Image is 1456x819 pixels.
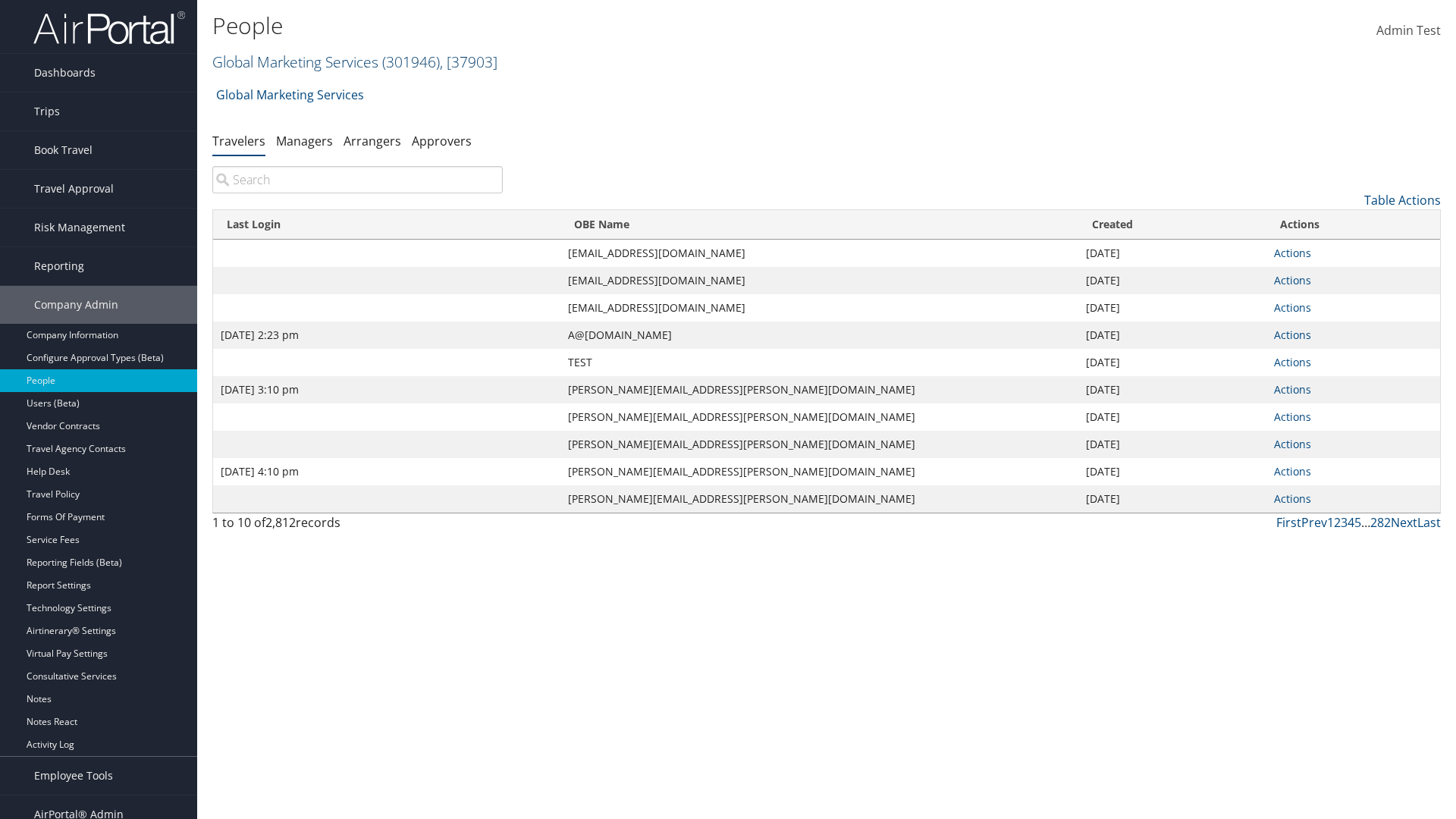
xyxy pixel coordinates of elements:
[1274,437,1311,451] a: Actions
[1348,514,1354,531] a: 4
[1376,8,1441,55] a: Admin Test
[1417,514,1441,531] a: Last
[34,757,113,795] span: Employee Tools
[560,376,1079,403] td: [PERSON_NAME][EMAIL_ADDRESS][PERSON_NAME][DOMAIN_NAME]
[213,322,560,349] td: [DATE] 2:23 pm
[1370,514,1391,531] a: 282
[212,513,503,539] div: 1 to 10 of records
[1078,349,1266,376] td: [DATE]
[1266,210,1440,240] th: Actions
[34,170,114,208] span: Travel Approval
[265,514,296,531] span: 2,812
[1301,514,1327,531] a: Prev
[560,210,1079,240] th: OBE Name: activate to sort column ascending
[1361,514,1370,531] span: …
[34,286,118,324] span: Company Admin
[1364,192,1441,209] a: Table Actions
[560,485,1079,513] td: [PERSON_NAME][EMAIL_ADDRESS][PERSON_NAME][DOMAIN_NAME]
[1274,464,1311,479] a: Actions
[1078,240,1266,267] td: [DATE]
[1341,514,1348,531] a: 3
[34,209,125,246] span: Risk Management
[1376,22,1441,39] span: Admin Test
[213,210,560,240] th: Last Login: activate to sort column ascending
[1327,514,1334,531] a: 1
[560,403,1079,431] td: [PERSON_NAME][EMAIL_ADDRESS][PERSON_NAME][DOMAIN_NAME]
[560,267,1079,294] td: [EMAIL_ADDRESS][DOMAIN_NAME]
[1274,246,1311,260] a: Actions
[382,52,440,72] span: ( 301946 )
[1078,403,1266,431] td: [DATE]
[1078,210,1266,240] th: Created: activate to sort column ascending
[216,80,364,110] a: Global Marketing Services
[560,294,1079,322] td: [EMAIL_ADDRESS][DOMAIN_NAME]
[1274,328,1311,342] a: Actions
[440,52,497,72] span: , [ 37903 ]
[1276,514,1301,531] a: First
[1274,355,1311,369] a: Actions
[276,133,333,149] a: Managers
[33,10,185,45] img: airportal-logo.png
[560,431,1079,458] td: [PERSON_NAME][EMAIL_ADDRESS][PERSON_NAME][DOMAIN_NAME]
[212,166,503,193] input: Search
[34,93,60,130] span: Trips
[1078,294,1266,322] td: [DATE]
[212,133,265,149] a: Travelers
[1078,376,1266,403] td: [DATE]
[34,131,93,169] span: Book Travel
[1274,409,1311,424] a: Actions
[1274,491,1311,506] a: Actions
[1078,431,1266,458] td: [DATE]
[1274,300,1311,315] a: Actions
[1078,458,1266,485] td: [DATE]
[212,10,1031,42] h1: People
[560,349,1079,376] td: TEST
[1078,267,1266,294] td: [DATE]
[213,376,560,403] td: [DATE] 3:10 pm
[1274,273,1311,287] a: Actions
[212,52,497,72] a: Global Marketing Services
[1354,514,1361,531] a: 5
[560,322,1079,349] td: A@[DOMAIN_NAME]
[213,458,560,485] td: [DATE] 4:10 pm
[560,458,1079,485] td: [PERSON_NAME][EMAIL_ADDRESS][PERSON_NAME][DOMAIN_NAME]
[1391,514,1417,531] a: Next
[34,54,96,92] span: Dashboards
[1078,485,1266,513] td: [DATE]
[560,240,1079,267] td: [EMAIL_ADDRESS][DOMAIN_NAME]
[412,133,472,149] a: Approvers
[344,133,401,149] a: Arrangers
[1334,514,1341,531] a: 2
[34,247,84,285] span: Reporting
[1274,382,1311,397] a: Actions
[1078,322,1266,349] td: [DATE]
